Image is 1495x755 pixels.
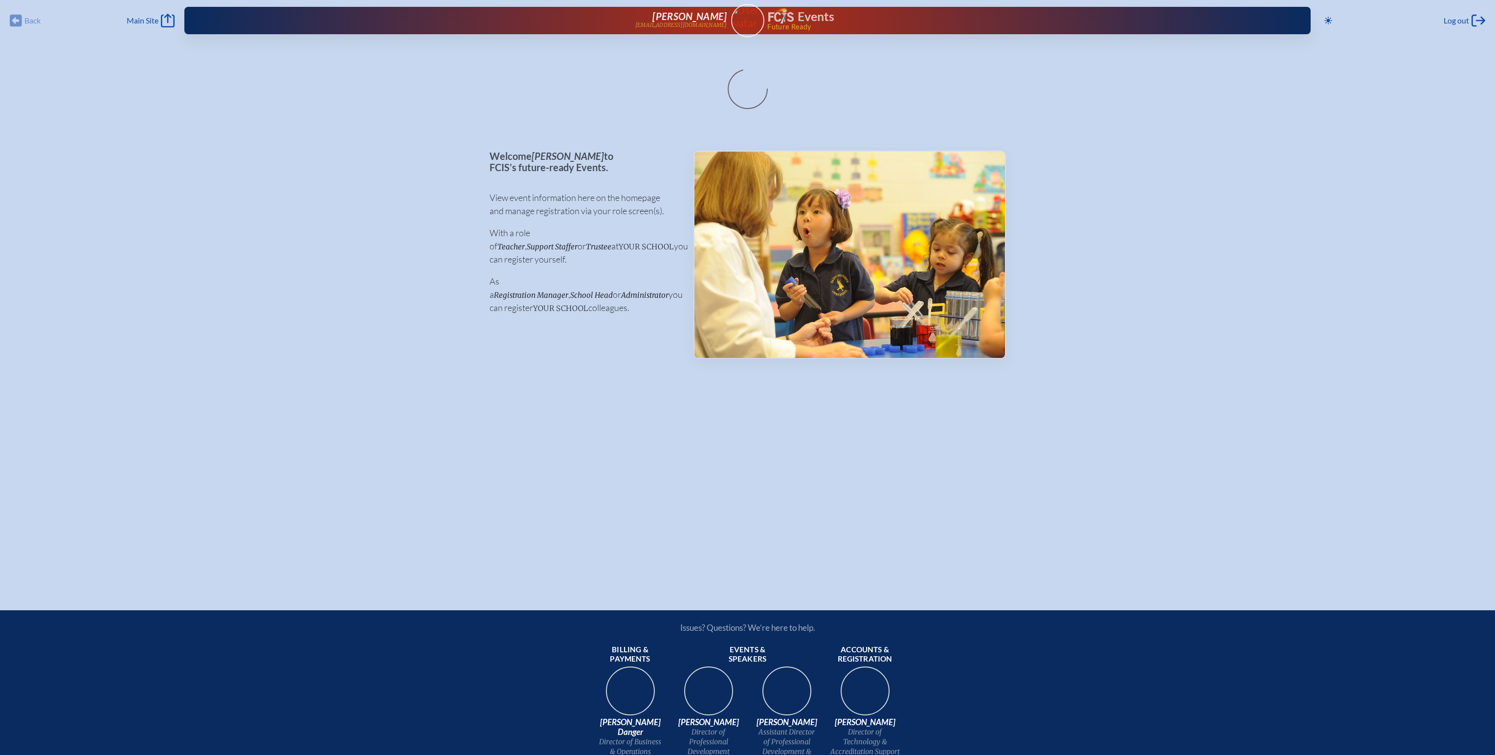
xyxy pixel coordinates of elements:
[576,622,920,633] p: Issues? Questions? We’re here to help.
[731,4,764,37] a: User Avatar
[830,645,900,665] span: Accounts & registration
[727,3,768,29] img: User Avatar
[490,275,678,314] p: As a , or you can register colleagues.
[768,8,1280,30] div: FCIS Events — Future ready
[595,717,666,737] span: [PERSON_NAME] Danger
[595,645,666,665] span: Billing & payments
[677,664,740,726] img: 94e3d245-ca72-49ea-9844-ae84f6d33c0f
[490,151,678,173] p: Welcome to FCIS’s future-ready Events.
[713,645,783,665] span: Events & speakers
[767,23,1279,30] span: Future Ready
[494,290,568,300] span: Registration Manager
[635,22,727,28] p: [EMAIL_ADDRESS][DOMAIN_NAME]
[127,16,158,25] span: Main Site
[752,717,822,727] span: [PERSON_NAME]
[599,664,662,726] img: 9c64f3fb-7776-47f4-83d7-46a341952595
[619,242,674,251] span: your school
[694,152,1005,358] img: Events
[216,11,727,30] a: [PERSON_NAME][EMAIL_ADDRESS][DOMAIN_NAME]
[527,242,578,251] span: Support Staffer
[570,290,613,300] span: School Head
[1444,16,1469,25] span: Log out
[490,191,678,218] p: View event information here on the homepage and manage registration via your role screen(s).
[532,150,604,162] span: [PERSON_NAME]
[673,717,744,727] span: [PERSON_NAME]
[621,290,669,300] span: Administrator
[830,717,900,727] span: [PERSON_NAME]
[533,304,588,313] span: your school
[652,10,727,22] span: [PERSON_NAME]
[756,664,818,726] img: 545ba9c4-c691-43d5-86fb-b0a622cbeb82
[497,242,525,251] span: Teacher
[834,664,896,726] img: b1ee34a6-5a78-4519-85b2-7190c4823173
[127,14,175,27] a: Main Site
[490,226,678,266] p: With a role of , or at you can register yourself.
[586,242,611,251] span: Trustee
